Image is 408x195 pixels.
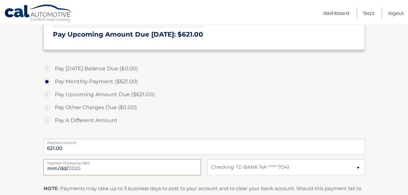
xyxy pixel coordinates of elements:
[43,101,365,114] label: Pay Other Charges Due ($0.00)
[43,159,201,175] input: Payment Date
[323,8,349,18] a: Dashboard
[43,75,365,88] label: Pay Monthly Payment ($621.00)
[43,139,365,155] input: Payment Amount
[43,159,201,164] label: Payment Processing Date
[43,185,58,191] strong: NOTE
[43,139,365,144] label: Payment Amount
[43,88,365,101] label: Pay Upcoming Amount Due ($621.00)
[4,4,72,23] a: Cal Automotive
[388,8,404,18] a: Logout
[363,8,374,18] a: FAQ's
[53,30,355,39] h3: Pay Upcoming Amount Due [DATE]: $621.00
[43,62,365,75] label: Pay [DATE] Balance Due ($0.00)
[43,114,365,127] label: Pay A Different Amount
